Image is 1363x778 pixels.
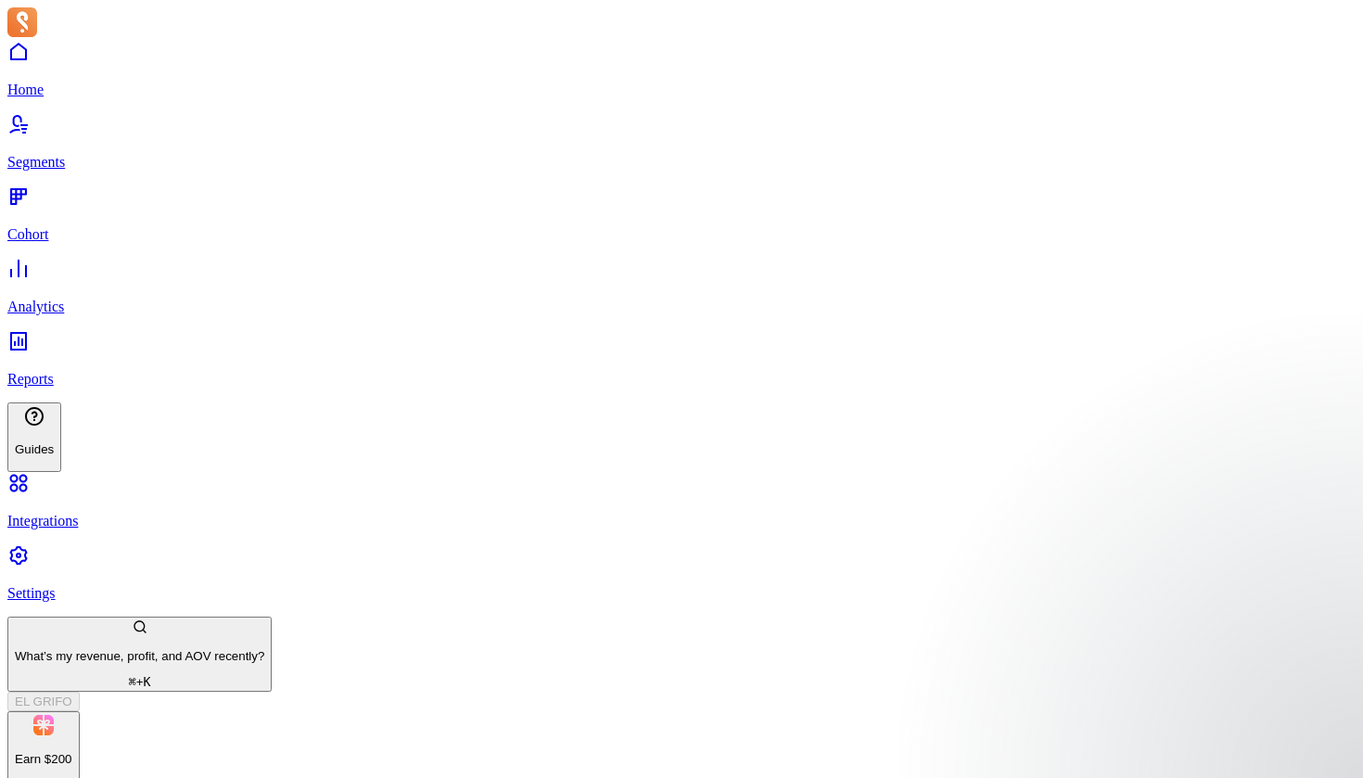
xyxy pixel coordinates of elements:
a: Segments [7,122,1356,171]
a: Integrations [7,481,1356,529]
p: Home [7,82,1356,98]
p: Guides [15,442,54,456]
iframe: Intercom live chat [1300,715,1344,759]
p: Reports [7,371,1356,388]
span: EL GRIFO [15,695,72,708]
span: + [129,675,151,689]
a: Home [7,50,1356,98]
a: Settings [7,554,1356,602]
button: Guides [7,402,61,472]
kbd: K [144,675,151,689]
a: Reports [7,339,1356,388]
a: Cohort [7,195,1356,243]
a: Analytics [7,267,1356,315]
button: What’s my revenue, profit, and AOV recently?⌘+K [7,617,272,693]
p: Settings [7,585,1356,602]
p: Earn $200 [15,752,72,766]
p: Segments [7,154,1356,171]
p: Integrations [7,513,1356,529]
button: EL GRIFO [7,692,80,711]
p: Analytics [7,299,1356,315]
p: What’s my revenue, profit, and AOV recently? [15,649,264,663]
p: Cohort [7,226,1356,243]
kbd: ⌘ [129,675,136,689]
